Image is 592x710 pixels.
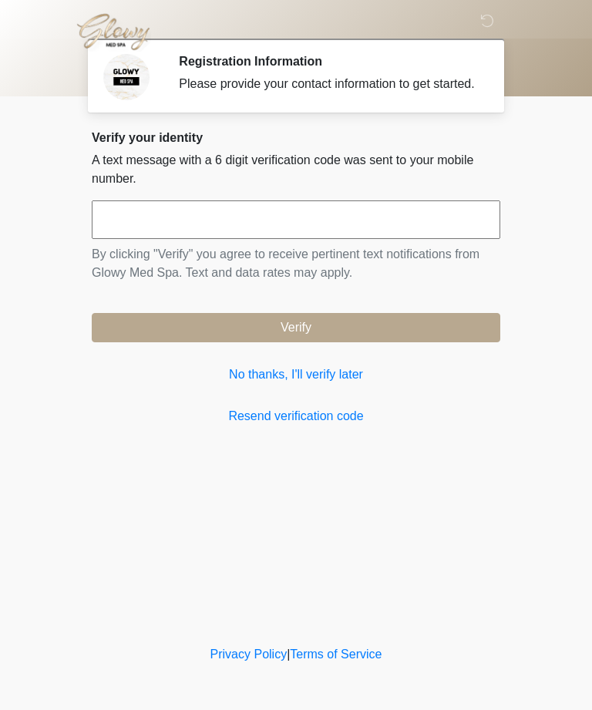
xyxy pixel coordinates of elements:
[92,245,500,282] p: By clicking "Verify" you agree to receive pertinent text notifications from Glowy Med Spa. Text a...
[290,648,382,661] a: Terms of Service
[76,12,151,52] img: Glowy Med Spa Logo
[103,54,150,100] img: Agent Avatar
[179,75,477,93] div: Please provide your contact information to get started.
[92,407,500,426] a: Resend verification code
[92,151,500,188] p: A text message with a 6 digit verification code was sent to your mobile number.
[92,130,500,145] h2: Verify your identity
[210,648,288,661] a: Privacy Policy
[92,365,500,384] a: No thanks, I'll verify later
[287,648,290,661] a: |
[92,313,500,342] button: Verify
